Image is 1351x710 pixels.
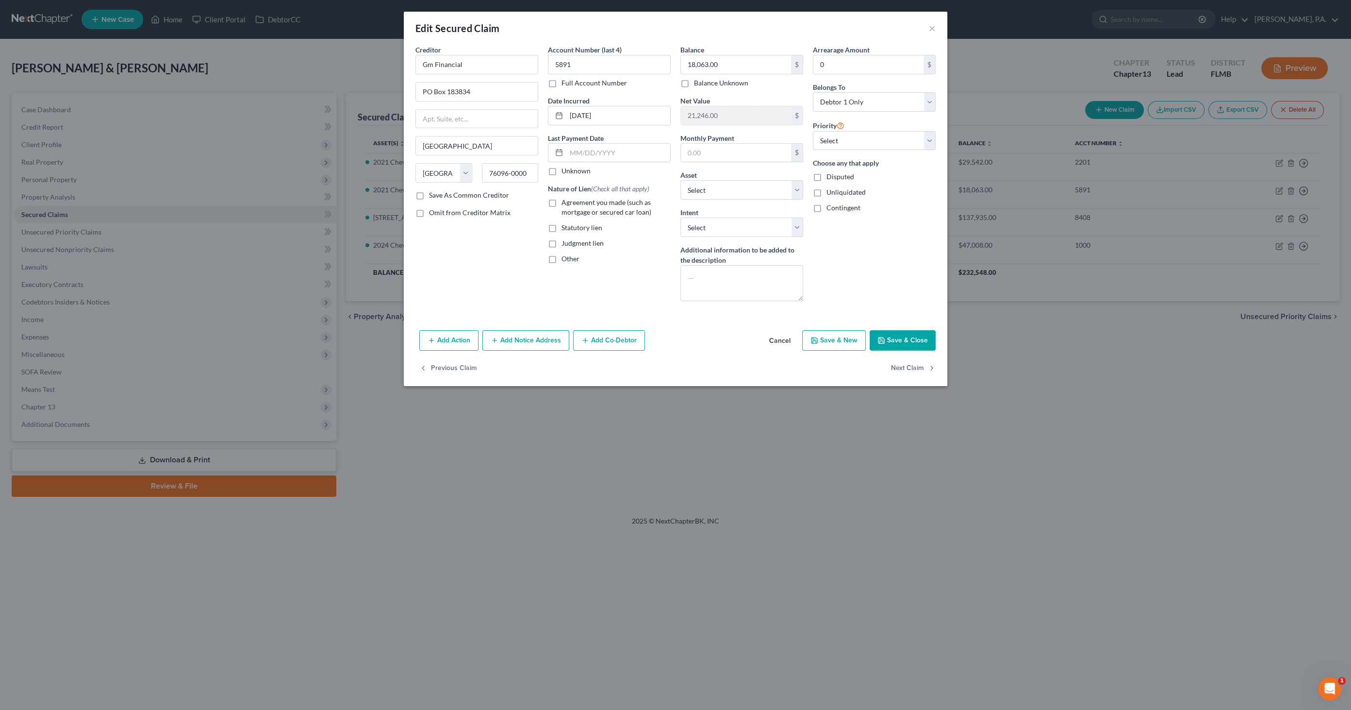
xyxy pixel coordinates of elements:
[680,96,710,106] label: Net Value
[813,45,870,55] label: Arrearage Amount
[548,45,622,55] label: Account Number (last 4)
[680,171,697,179] span: Asset
[891,358,936,379] button: Next Claim
[561,78,627,88] label: Full Account Number
[681,106,791,125] input: 0.00
[415,55,538,74] input: Search creditor by name...
[1318,677,1341,700] iframe: Intercom live chat
[761,331,798,351] button: Cancel
[929,22,936,34] button: ×
[548,55,671,74] input: XXXX
[680,207,698,218] label: Intent
[1338,677,1346,685] span: 1
[591,185,649,193] span: (Check all that apply)
[813,55,923,74] input: 0.00
[566,144,670,162] input: MM/DD/YYYY
[548,184,649,194] label: Nature of Lien
[561,223,602,232] span: Statutory lien
[416,136,538,155] input: Enter city...
[791,106,803,125] div: $
[826,203,860,212] span: Contingent
[826,188,866,196] span: Unliquidated
[561,198,651,216] span: Agreement you made (such as mortgage or secured car loan)
[694,78,748,88] label: Balance Unknown
[415,46,441,54] span: Creditor
[416,83,538,101] input: Enter address...
[573,330,645,351] button: Add Co-Debtor
[482,163,539,183] input: Enter zip...
[561,254,579,263] span: Other
[429,190,509,200] label: Save As Common Creditor
[416,110,538,128] input: Apt, Suite, etc...
[681,144,791,162] input: 0.00
[561,166,591,176] label: Unknown
[680,133,734,143] label: Monthly Payment
[561,239,604,247] span: Judgment lien
[791,55,803,74] div: $
[813,83,845,91] span: Belongs To
[548,96,590,106] label: Date Incurred
[826,172,854,181] span: Disputed
[791,144,803,162] div: $
[813,119,844,131] label: Priority
[548,133,604,143] label: Last Payment Date
[813,158,936,168] label: Choose any that apply
[681,55,791,74] input: 0.00
[923,55,935,74] div: $
[482,330,569,351] button: Add Notice Address
[802,330,866,351] button: Save & New
[419,358,477,379] button: Previous Claim
[680,245,803,265] label: Additional information to be added to the description
[429,208,511,217] span: Omit from Creditor Matrix
[870,330,936,351] button: Save & Close
[566,106,670,125] input: MM/DD/YYYY
[415,21,499,35] div: Edit Secured Claim
[680,45,704,55] label: Balance
[419,330,478,351] button: Add Action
